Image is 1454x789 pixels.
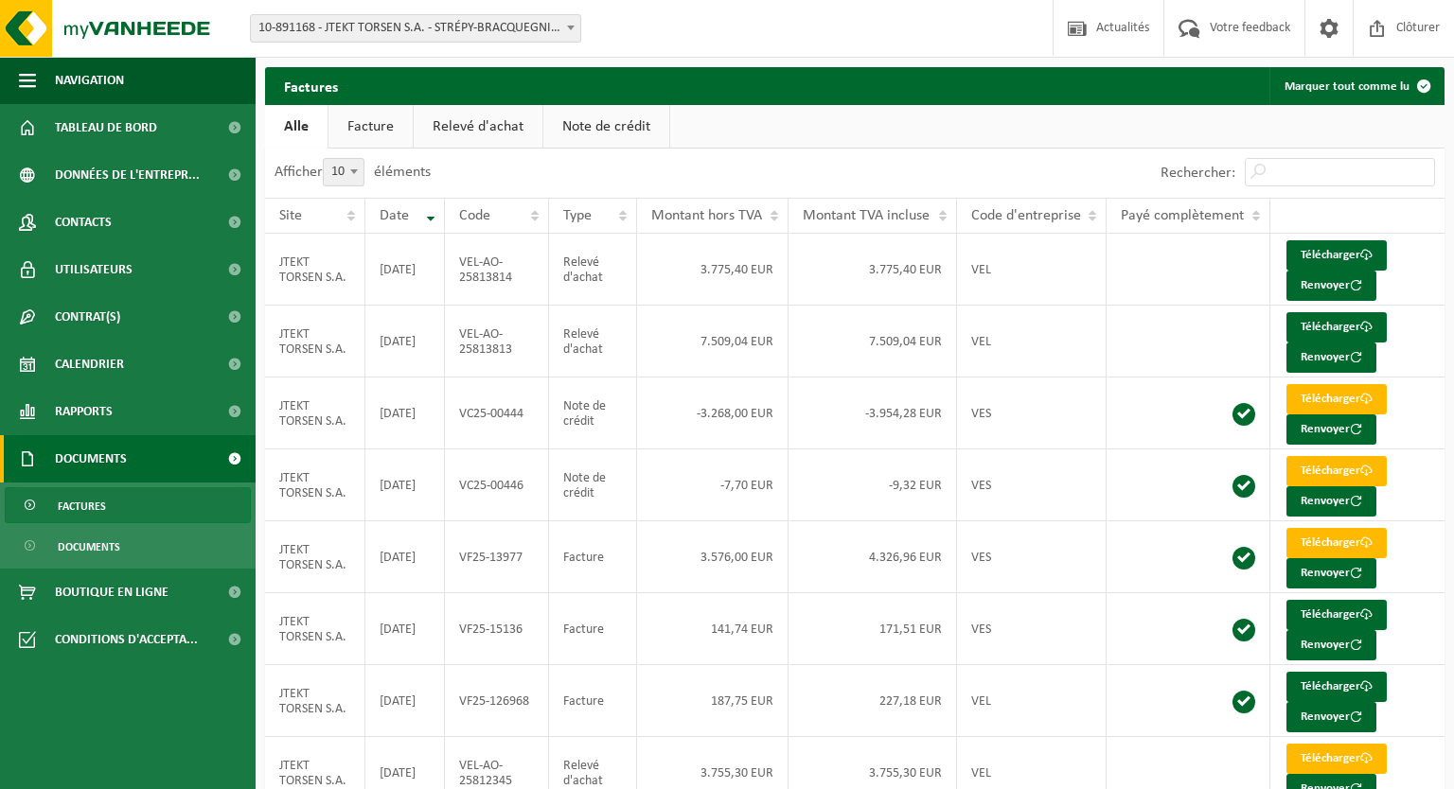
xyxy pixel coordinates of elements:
[549,593,637,665] td: Facture
[1121,208,1244,223] span: Payé complètement
[265,377,365,449] td: JTEKT TORSEN S.A.
[265,67,357,104] h2: Factures
[365,234,445,306] td: [DATE]
[1286,240,1387,271] a: Télécharger
[324,159,363,185] span: 10
[58,488,106,524] span: Factures
[1286,630,1376,660] button: Renvoyer
[58,529,120,565] span: Documents
[1286,312,1387,342] a: Télécharger
[637,234,789,306] td: 3.775,40 EUR
[789,593,956,665] td: 171,51 EUR
[459,208,490,223] span: Code
[265,234,365,306] td: JTEKT TORSEN S.A.
[1286,414,1376,445] button: Renvoyer
[549,377,637,449] td: Note de crédit
[265,593,365,665] td: JTEKT TORSEN S.A.
[323,158,364,186] span: 10
[265,306,365,377] td: JTEKT TORSEN S.A.
[789,665,956,737] td: 227,18 EUR
[55,151,200,199] span: Données de l'entrepr...
[637,377,789,449] td: -3.268,00 EUR
[1286,342,1376,373] button: Renvoyer
[789,306,956,377] td: 7.509,04 EUR
[1269,67,1443,105] button: Marquer tout comme lu
[1286,558,1376,588] button: Renvoyer
[563,208,592,223] span: Type
[1286,672,1387,702] a: Télécharger
[55,293,120,341] span: Contrat(s)
[637,665,789,737] td: 187,75 EUR
[957,377,1108,449] td: VES
[637,306,789,377] td: 7.509,04 EUR
[445,521,550,593] td: VF25-13977
[55,57,124,104] span: Navigation
[265,521,365,593] td: JTEKT TORSEN S.A.
[365,521,445,593] td: [DATE]
[55,435,127,482] span: Documents
[957,593,1108,665] td: VES
[414,105,542,149] a: Relevé d'achat
[957,521,1108,593] td: VES
[1286,271,1376,301] button: Renvoyer
[1161,166,1235,181] label: Rechercher:
[265,665,365,737] td: JTEKT TORSEN S.A.
[789,377,956,449] td: -3.954,28 EUR
[637,521,789,593] td: 3.576,00 EUR
[1286,486,1376,517] button: Renvoyer
[549,665,637,737] td: Facture
[445,306,550,377] td: VEL-AO-25813813
[445,234,550,306] td: VEL-AO-25813814
[5,528,251,564] a: Documents
[265,105,328,149] a: Alle
[365,377,445,449] td: [DATE]
[250,14,581,43] span: 10-891168 - JTEKT TORSEN S.A. - STRÉPY-BRACQUEGNIES
[55,246,133,293] span: Utilisateurs
[789,449,956,521] td: -9,32 EUR
[445,593,550,665] td: VF25-15136
[543,105,669,149] a: Note de crédit
[1286,744,1387,774] a: Télécharger
[55,341,124,388] span: Calendrier
[789,521,956,593] td: 4.326,96 EUR
[957,234,1108,306] td: VEL
[445,377,550,449] td: VC25-00444
[55,388,113,435] span: Rapports
[803,208,930,223] span: Montant TVA incluse
[365,306,445,377] td: [DATE]
[55,569,168,616] span: Boutique en ligne
[275,165,431,180] label: Afficher éléments
[55,199,112,246] span: Contacts
[971,208,1081,223] span: Code d'entreprise
[957,449,1108,521] td: VES
[549,306,637,377] td: Relevé d'achat
[55,104,157,151] span: Tableau de bord
[5,487,251,523] a: Factures
[1286,702,1376,732] button: Renvoyer
[445,449,550,521] td: VC25-00446
[445,665,550,737] td: VF25-126968
[1286,528,1387,558] a: Télécharger
[380,208,409,223] span: Date
[265,449,365,521] td: JTEKT TORSEN S.A.
[637,449,789,521] td: -7,70 EUR
[365,593,445,665] td: [DATE]
[279,208,302,223] span: Site
[251,15,580,42] span: 10-891168 - JTEKT TORSEN S.A. - STRÉPY-BRACQUEGNIES
[637,593,789,665] td: 141,74 EUR
[55,616,198,663] span: Conditions d'accepta...
[328,105,413,149] a: Facture
[957,665,1108,737] td: VEL
[365,665,445,737] td: [DATE]
[957,306,1108,377] td: VEL
[651,208,762,223] span: Montant hors TVA
[1286,600,1387,630] a: Télécharger
[789,234,956,306] td: 3.775,40 EUR
[1286,456,1387,486] a: Télécharger
[549,449,637,521] td: Note de crédit
[365,449,445,521] td: [DATE]
[549,234,637,306] td: Relevé d'achat
[1286,384,1387,414] a: Télécharger
[549,521,637,593] td: Facture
